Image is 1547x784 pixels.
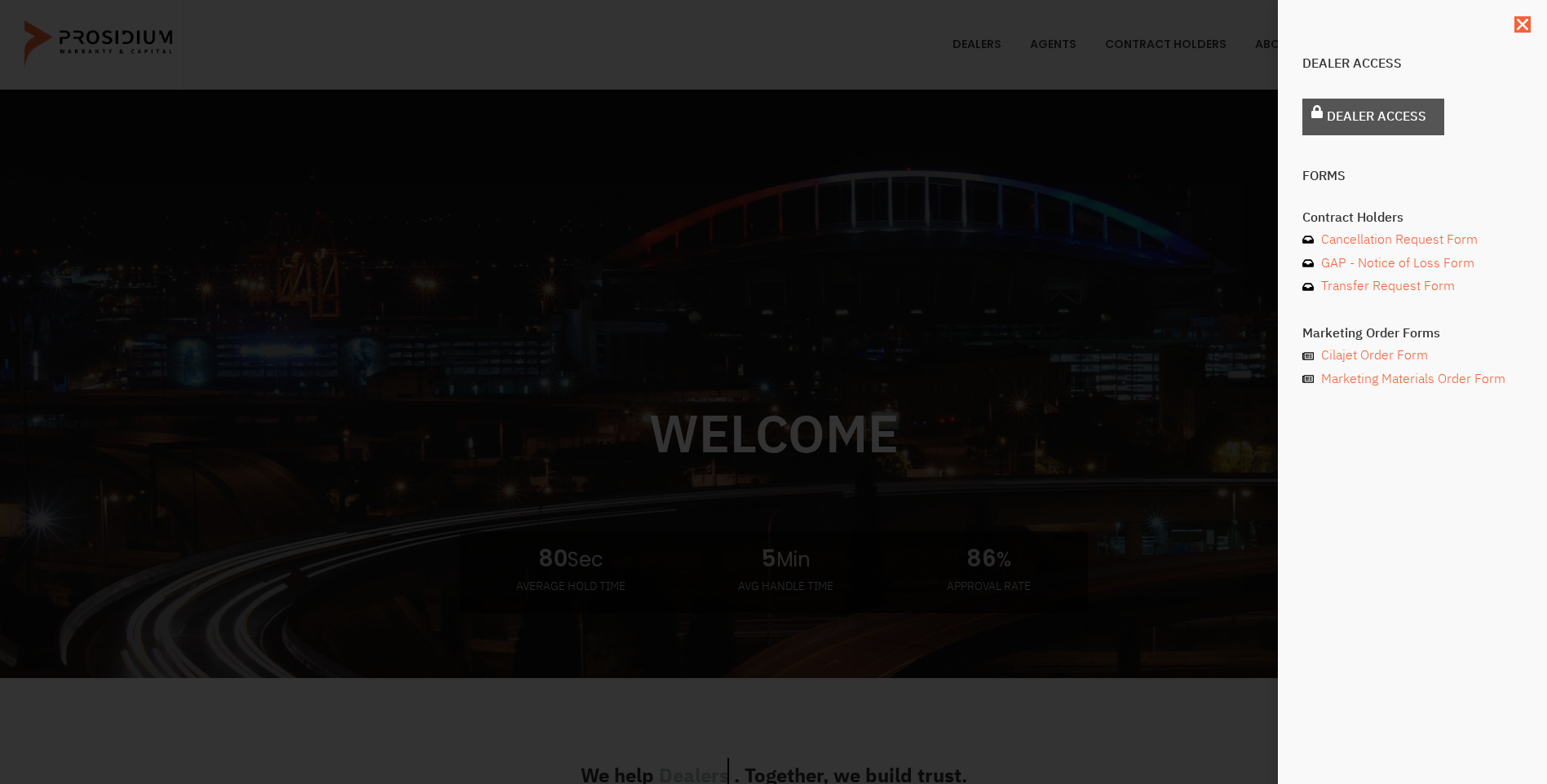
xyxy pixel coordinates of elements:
[1302,344,1523,368] a: Cilajet Order Form
[1317,275,1455,298] span: Transfer Request Form
[1302,99,1444,135] a: Dealer Access
[1302,252,1523,275] a: GAP - Notice of Loss Form
[1302,57,1523,70] h4: Dealer Access
[1302,211,1523,224] h4: Contract Holders
[1302,275,1523,298] a: Transfer Request Form
[1317,344,1428,368] span: Cilajet Order Form
[1317,252,1474,275] span: GAP - Notice of Loss Form
[1514,16,1531,33] a: Close
[1302,327,1523,340] h4: Marketing Order Forms
[1317,368,1505,391] span: Marketing Materials Order Form
[1302,228,1523,252] a: Cancellation Request Form
[1302,368,1523,391] a: Marketing Materials Order Form
[1302,170,1523,183] h4: Forms
[1327,105,1426,129] span: Dealer Access
[1317,228,1478,252] span: Cancellation Request Form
